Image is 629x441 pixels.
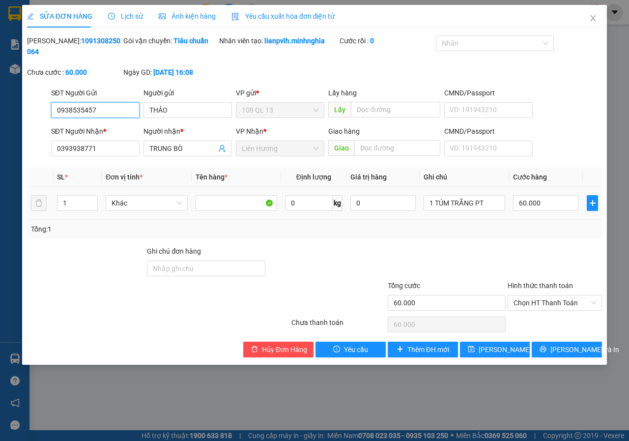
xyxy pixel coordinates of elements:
[328,89,357,97] span: Lấy hàng
[388,282,420,290] span: Tổng cước
[340,35,434,46] div: Cước rồi :
[388,342,458,357] button: plusThêm ĐH mới
[468,346,475,353] span: save
[27,35,121,57] div: [PERSON_NAME]:
[540,346,546,353] span: printer
[262,344,307,355] span: Hủy Đơn Hàng
[153,68,193,76] b: [DATE] 16:08
[123,67,218,78] div: Ngày GD:
[173,37,208,45] b: Tiêu chuẩn
[196,173,228,181] span: Tên hàng
[587,199,598,207] span: plus
[397,346,403,353] span: plus
[218,145,226,152] span: user-add
[27,67,121,78] div: Chưa cước :
[106,173,143,181] span: Đơn vị tính
[328,140,354,156] span: Giao
[123,35,218,46] div: Gói vận chuyển:
[251,346,258,353] span: delete
[57,24,64,31] span: environment
[264,37,325,45] b: lienpvlh.minhnghia
[407,344,449,355] span: Thêm ĐH mới
[231,13,239,21] img: icon
[444,126,533,137] div: CMND/Passport
[147,247,201,255] label: Ghi chú đơn hàng
[444,88,533,98] div: CMND/Passport
[370,37,374,45] b: 0
[108,13,115,20] span: clock-circle
[147,261,265,276] input: Ghi chú đơn hàng
[508,282,573,290] label: Hình thức thanh toán
[328,102,351,118] span: Lấy
[290,317,387,334] div: Chưa thanh toán
[196,195,277,211] input: VD: Bàn, Ghế
[236,88,324,98] div: VP gửi
[344,344,368,355] span: Yêu cầu
[231,12,335,20] span: Yêu cầu xuất hóa đơn điện tử
[31,224,244,235] div: Tổng: 1
[479,344,557,355] span: [PERSON_NAME] thay đổi
[143,126,232,137] div: Người nhận
[328,127,360,135] span: Giao hàng
[514,295,596,310] span: Chọn HT Thanh Toán
[354,140,440,156] input: Dọc đường
[57,173,65,181] span: SL
[4,4,54,54] img: logo.jpg
[242,103,318,118] span: 109 QL 13
[108,12,143,20] span: Lịch sử
[513,173,547,181] span: Cước hàng
[333,195,343,211] span: kg
[159,12,216,20] span: Ảnh kiện hàng
[589,14,597,22] span: close
[219,35,338,46] div: Nhân viên tạo:
[550,344,619,355] span: [PERSON_NAME] và In
[143,88,232,98] div: Người gửi
[4,22,187,34] li: 01 [PERSON_NAME]
[4,34,187,46] li: 02523854854
[236,127,263,135] span: VP Nhận
[460,342,530,357] button: save[PERSON_NAME] thay đổi
[27,12,92,20] span: SỬA ĐƠN HÀNG
[296,173,331,181] span: Định lượng
[4,61,99,78] b: GỬI : 109 QL 13
[159,13,166,20] span: picture
[579,5,607,32] button: Close
[51,88,140,98] div: SĐT Người Gửi
[315,342,386,357] button: exclamation-circleYêu cầu
[333,346,340,353] span: exclamation-circle
[57,6,139,19] b: [PERSON_NAME]
[31,195,47,211] button: delete
[112,196,181,210] span: Khác
[57,36,64,44] span: phone
[65,68,87,76] b: 60.000
[27,13,34,20] span: edit
[424,195,505,211] input: Ghi Chú
[420,168,509,187] th: Ghi chú
[51,126,140,137] div: SĐT Người Nhận
[532,342,602,357] button: printer[PERSON_NAME] và In
[243,342,314,357] button: deleteHủy Đơn Hàng
[351,102,440,118] input: Dọc đường
[587,195,598,211] button: plus
[350,173,387,181] span: Giá trị hàng
[242,141,318,156] span: Liên Hương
